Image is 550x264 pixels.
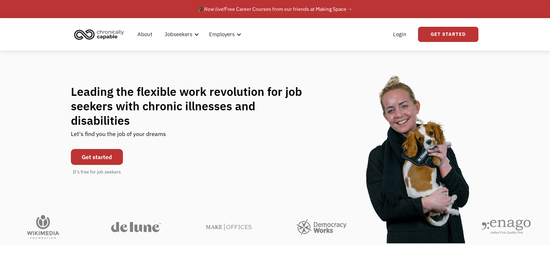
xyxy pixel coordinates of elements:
em: Now live! [204,6,225,12]
a: Get Started [418,27,478,42]
div: Jobseekers [165,30,192,39]
a: home [72,26,129,42]
div: It's free for job seekers [73,169,121,176]
h1: Leading the flexible work revolution for job seekers with chronic illnesses and disabilities [71,84,316,128]
a: Login [389,23,411,46]
div: 🎓 Free Career Courses from our friends at Making Space → [198,5,353,13]
div: Employers [205,23,243,46]
img: Chronically Capable logo [72,26,126,42]
div: Employers [209,30,235,39]
div: Let's find you the job of your dreams [71,128,166,145]
a: Get started [71,149,123,165]
a: About [133,23,157,46]
div: Jobseekers [160,23,201,46]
